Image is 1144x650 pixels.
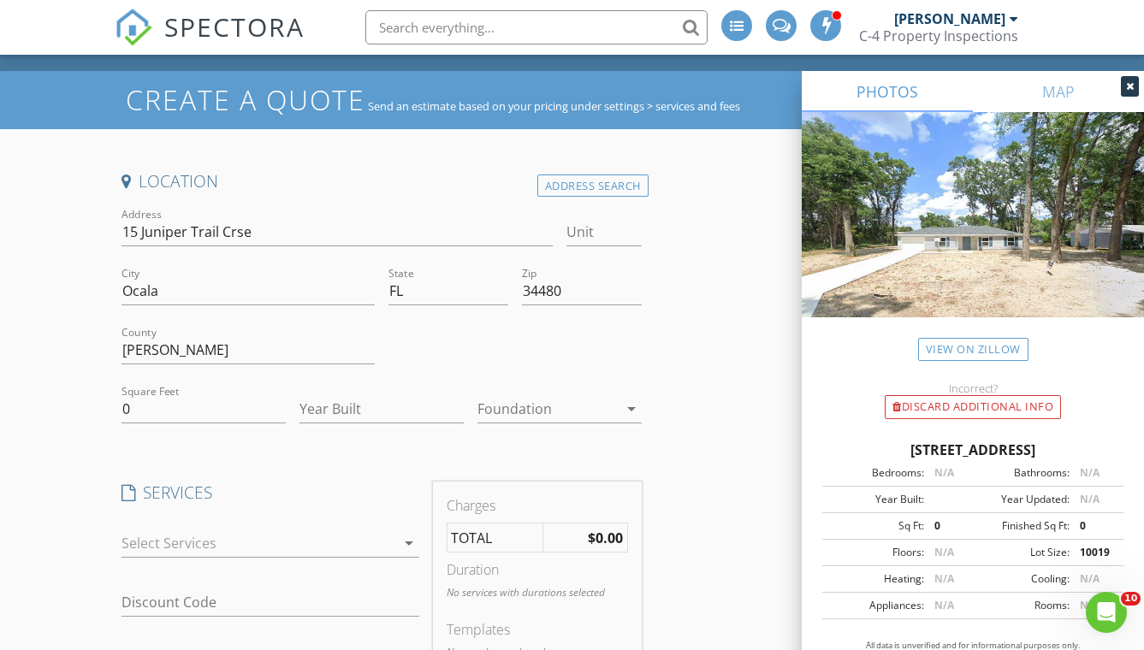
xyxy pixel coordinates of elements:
h1: Create a Quote [126,81,365,118]
div: Finished Sq Ft: [973,518,1070,534]
div: Discard Additional info [885,395,1061,419]
i: arrow_drop_down [399,533,419,553]
div: Heating: [827,571,924,587]
span: N/A [934,545,954,559]
span: Send an estimate based on your pricing under settings > services and fees [368,98,740,114]
div: Bathrooms: [973,465,1070,481]
span: N/A [1080,598,1100,612]
div: Cooling: [973,571,1070,587]
i: arrow_drop_down [621,399,642,419]
a: PHOTOS [802,71,973,112]
input: Discount Code [122,588,419,617]
td: TOTAL [447,523,542,552]
div: Incorrect? [802,381,1144,395]
div: Year Updated: [973,492,1070,507]
div: Rooms: [973,598,1070,613]
span: N/A [934,571,954,586]
div: Duration [447,559,628,580]
div: Sq Ft: [827,518,924,534]
span: N/A [1080,465,1100,480]
img: The Best Home Inspection Software - Spectora [115,9,152,46]
span: SPECTORA [164,9,305,44]
div: 10019 [1070,545,1118,560]
div: Year Built: [827,492,924,507]
span: 10 [1121,592,1141,606]
h4: Location [122,170,642,192]
span: N/A [934,465,954,480]
div: Appliances: [827,598,924,613]
a: SPECTORA [115,23,305,59]
div: 0 [924,518,973,534]
div: Lot Size: [973,545,1070,560]
span: N/A [1080,571,1100,586]
div: [STREET_ADDRESS] [822,440,1123,460]
div: [PERSON_NAME] [894,10,1005,27]
div: Templates [447,619,628,640]
div: Bedrooms: [827,465,924,481]
input: Search everything... [365,10,708,44]
h4: SERVICES [122,482,419,504]
a: View on Zillow [918,338,1028,361]
div: 0 [1070,518,1118,534]
div: C-4 Property Inspections [859,27,1018,44]
span: N/A [934,598,954,612]
img: streetview [802,112,1144,358]
a: MAP [973,71,1144,112]
strong: $0.00 [588,529,623,547]
div: Charges [447,495,628,516]
div: Floors: [827,545,924,560]
iframe: Intercom live chat [1086,592,1127,633]
div: Address Search [537,174,649,198]
span: N/A [1080,492,1100,506]
p: No services with durations selected [447,585,628,600]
